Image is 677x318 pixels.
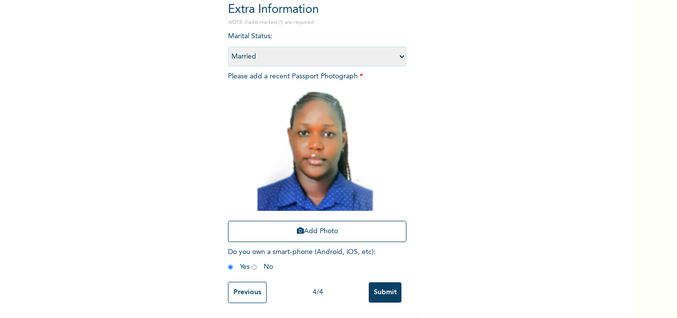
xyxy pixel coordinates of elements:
div: 4 / 4 [267,287,369,298]
p: NOTE: Fields marked (*) are required [228,19,406,26]
img: Crop [255,87,379,211]
h2: Extra Information [228,1,406,19]
span: Do you own a smart-phone (Android, iOS, etc) : Yes No [228,249,376,270]
button: Add Photo [228,221,406,242]
span: Marital Status : [228,33,406,60]
span: Please add a recent Passport Photograph [228,73,406,247]
input: Submit [369,282,401,303]
input: Previous [228,282,267,303]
